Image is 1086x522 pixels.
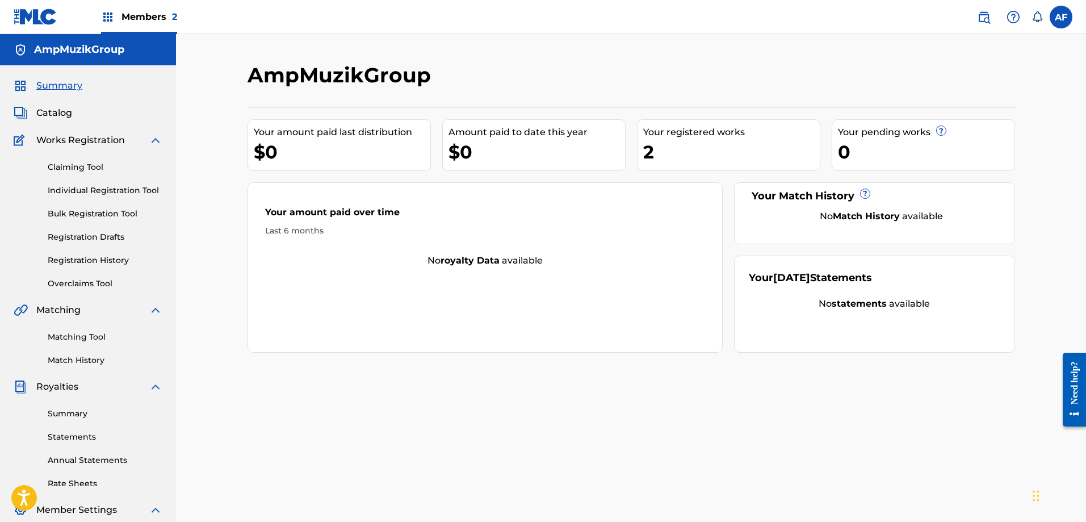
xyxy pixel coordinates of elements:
[448,126,625,139] div: Amount paid to date this year
[36,133,125,147] span: Works Registration
[448,139,625,165] div: $0
[48,231,162,243] a: Registration Drafts
[265,225,706,237] div: Last 6 months
[248,62,437,88] h2: AmpMuzikGroup
[1002,6,1025,28] div: Help
[14,43,27,57] img: Accounts
[254,126,430,139] div: Your amount paid last distribution
[36,79,82,93] span: Summary
[14,503,27,517] img: Member Settings
[36,106,72,120] span: Catalog
[48,478,162,490] a: Rate Sheets
[14,79,82,93] a: SummarySummary
[48,254,162,266] a: Registration History
[937,126,946,135] span: ?
[861,189,870,198] span: ?
[1032,11,1043,23] div: Notifications
[36,380,78,394] span: Royalties
[838,126,1014,139] div: Your pending works
[749,297,1000,311] div: No available
[1029,467,1086,522] iframe: Chat Widget
[643,126,820,139] div: Your registered works
[14,303,28,317] img: Matching
[248,254,723,268] div: No available
[749,270,872,286] div: Your Statements
[36,503,117,517] span: Member Settings
[149,133,162,147] img: expand
[763,210,1000,223] div: No available
[1007,10,1020,24] img: help
[48,431,162,443] a: Statements
[1050,6,1072,28] div: User Menu
[1033,479,1039,513] div: Drag
[977,10,991,24] img: search
[14,79,27,93] img: Summary
[48,278,162,290] a: Overclaims Tool
[972,6,995,28] a: Public Search
[36,303,81,317] span: Matching
[1054,344,1086,436] iframe: Resource Center
[48,454,162,466] a: Annual Statements
[14,9,57,25] img: MLC Logo
[34,43,124,56] h5: AmpMuzikGroup
[749,189,1000,204] div: Your Match History
[838,139,1014,165] div: 0
[14,106,72,120] a: CatalogCatalog
[14,106,27,120] img: Catalog
[441,255,500,266] strong: royalty data
[172,11,177,22] span: 2
[48,161,162,173] a: Claiming Tool
[254,139,430,165] div: $0
[48,408,162,420] a: Summary
[265,206,706,225] div: Your amount paid over time
[832,298,887,309] strong: statements
[149,380,162,394] img: expand
[14,380,27,394] img: Royalties
[48,354,162,366] a: Match History
[833,211,900,222] strong: Match History
[773,272,810,284] span: [DATE]
[121,10,177,23] span: Members
[149,303,162,317] img: expand
[48,208,162,220] a: Bulk Registration Tool
[48,185,162,197] a: Individual Registration Tool
[14,133,28,147] img: Works Registration
[101,10,115,24] img: Top Rightsholders
[48,331,162,343] a: Matching Tool
[643,139,820,165] div: 2
[149,503,162,517] img: expand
